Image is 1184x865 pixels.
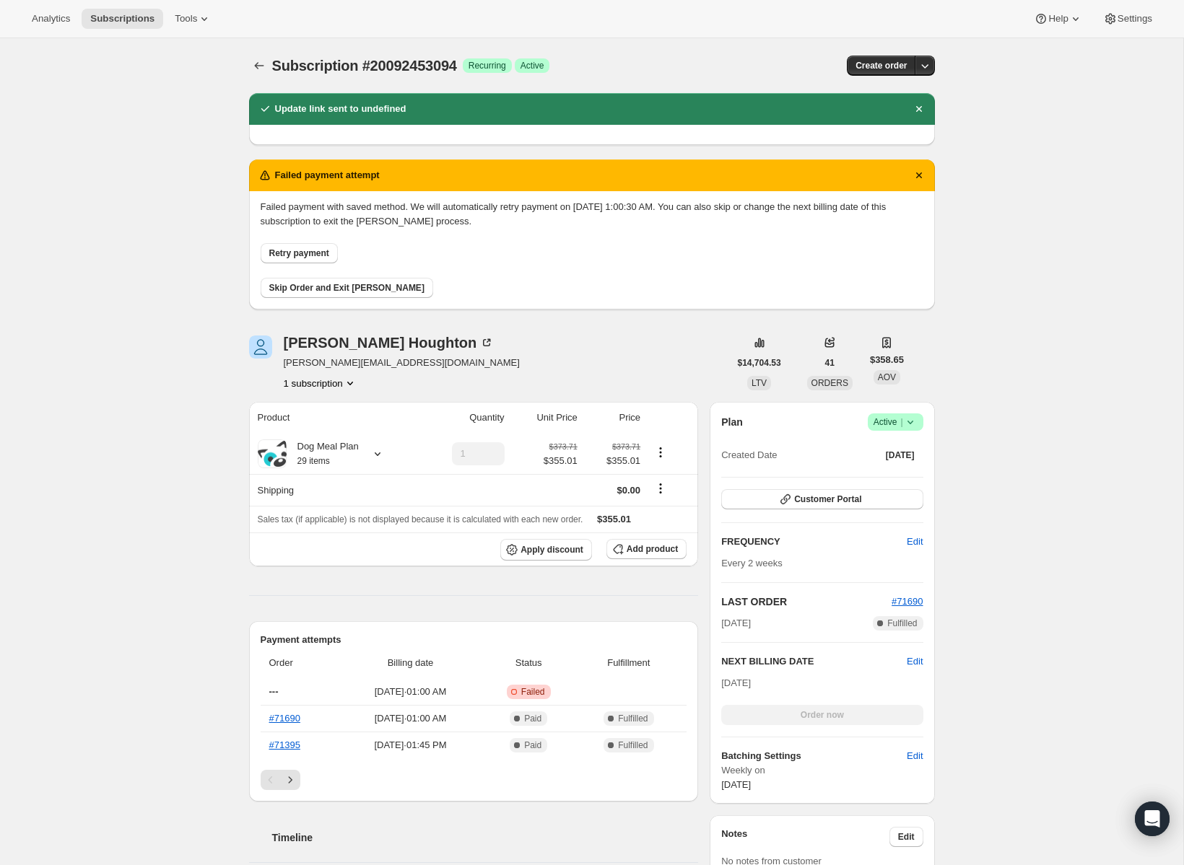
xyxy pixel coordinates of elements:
span: Sales tax (if applicable) is not displayed because it is calculated with each new order. [258,514,583,524]
span: Add product [627,543,678,555]
span: Help [1048,13,1068,25]
span: Create order [856,60,907,71]
button: Edit [907,654,923,669]
span: Settings [1118,13,1152,25]
img: product img [258,441,287,467]
span: 41 [825,357,835,369]
button: Subscriptions [249,56,269,76]
span: Subscription #20092453094 [272,58,457,74]
span: Subscriptions [90,13,154,25]
h2: Update link sent to undefined [275,102,406,116]
button: 41 [817,353,843,373]
h2: Timeline [272,830,699,845]
h2: Plan [721,415,743,429]
span: Recurring [469,60,506,71]
button: Customer Portal [721,489,923,509]
span: Status [487,656,571,670]
span: LTV [752,378,767,388]
span: AOV [878,372,896,382]
a: #71395 [269,739,300,750]
button: Dismiss notification [909,165,929,185]
h2: Failed payment attempt [275,168,380,183]
small: $373.71 [549,442,578,451]
span: Paid [524,739,541,751]
small: $373.71 [612,442,640,451]
h2: FREQUENCY [721,535,907,549]
button: Product actions [284,376,357,390]
span: Retry payment [269,247,329,259]
h6: Batching Settings [721,749,907,763]
span: Active [521,60,544,71]
span: ORDERS [811,378,848,388]
button: #71690 [892,594,923,609]
span: $358.65 [870,353,904,367]
th: Unit Price [509,402,582,434]
span: Billing date [343,656,478,670]
button: Product actions [649,444,672,460]
button: Dismiss notification [909,99,929,119]
th: Order [261,647,339,679]
button: Tools [166,9,220,29]
span: [PERSON_NAME][EMAIL_ADDRESS][DOMAIN_NAME] [284,356,520,370]
button: Help [1025,9,1091,29]
span: [DATE] · 01:00 AM [343,685,478,699]
th: Quantity [418,402,509,434]
button: Shipping actions [649,480,672,496]
h3: Notes [721,827,889,847]
span: Tools [175,13,197,25]
th: Shipping [249,474,418,506]
button: Create order [847,56,915,76]
p: Failed payment with saved method. We will automatically retry payment on [DATE] 1:00:30 AM. You c... [261,200,923,229]
button: Apply discount [500,539,592,561]
button: Edit [889,827,923,847]
button: Skip Order and Exit [PERSON_NAME] [261,278,433,298]
span: Every 2 weeks [721,558,783,568]
th: Price [582,402,645,434]
span: Edit [907,535,923,549]
span: Fulfilled [618,713,648,724]
span: Created Date [721,448,777,462]
button: Add product [606,539,687,559]
span: $355.01 [544,454,578,468]
h2: LAST ORDER [721,594,892,609]
span: Stephanie Houghton [249,335,272,359]
span: Customer Portal [794,493,861,505]
span: [DATE] · 01:45 PM [343,738,478,752]
div: Dog Meal Plan [287,439,359,468]
a: #71690 [892,596,923,607]
div: Open Intercom Messenger [1135,802,1170,836]
span: $0.00 [617,485,641,496]
button: Edit [898,745,931,768]
span: [DATE] · 01:00 AM [343,711,478,726]
h2: NEXT BILLING DATE [721,654,907,669]
span: Apply discount [521,544,583,556]
th: Product [249,402,418,434]
span: Failed [521,686,545,698]
span: [DATE] [721,779,751,790]
a: #71690 [269,713,300,724]
button: Retry payment [261,243,338,263]
span: Fulfillment [580,656,679,670]
span: Skip Order and Exit [PERSON_NAME] [269,282,425,294]
span: Weekly on [721,763,923,778]
span: | [900,416,902,428]
span: [DATE] [721,677,751,688]
span: [DATE] [886,449,915,461]
span: Edit [907,749,923,763]
h2: Payment attempts [261,633,687,647]
span: Fulfilled [887,618,917,629]
button: Edit [898,530,931,553]
span: Edit [898,831,915,843]
span: Active [874,415,918,429]
small: 29 items [297,456,330,466]
button: [DATE] [877,445,923,465]
span: Fulfilled [618,739,648,751]
span: $355.01 [597,514,631,524]
button: $14,704.53 [729,353,790,373]
span: $14,704.53 [738,357,781,369]
button: Settings [1094,9,1161,29]
span: Paid [524,713,541,724]
span: $355.01 [586,454,640,468]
